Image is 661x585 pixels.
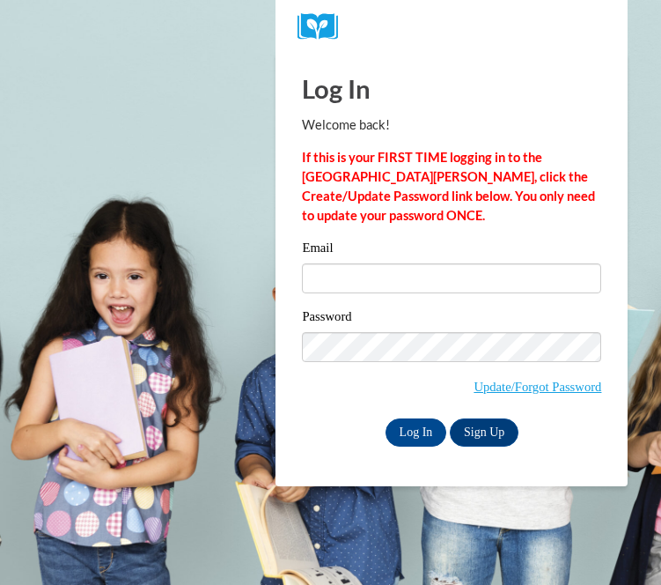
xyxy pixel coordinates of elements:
[302,150,595,223] strong: If this is your FIRST TIME logging in to the [GEOGRAPHIC_DATA][PERSON_NAME], click the Create/Upd...
[474,380,601,394] a: Update/Forgot Password
[302,241,601,259] label: Email
[302,70,601,107] h1: Log In
[302,310,601,328] label: Password
[297,13,606,41] a: COX Campus
[450,418,518,447] a: Sign Up
[297,13,350,41] img: Logo brand
[386,418,447,447] input: Log In
[302,115,601,135] p: Welcome back!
